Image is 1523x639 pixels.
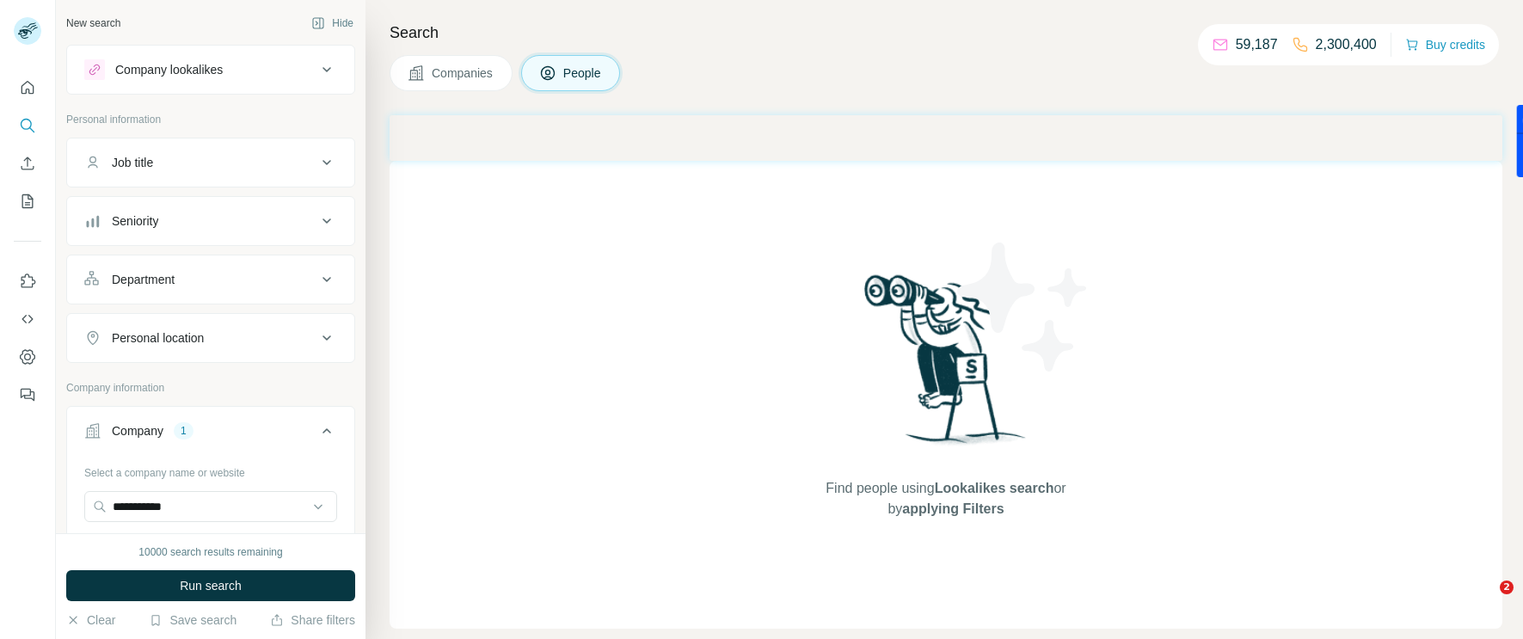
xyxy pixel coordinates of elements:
button: Buy credits [1405,33,1485,57]
button: Department [67,259,354,300]
div: 10000 search results remaining [138,544,282,560]
button: Personal location [67,317,354,359]
button: Search [14,110,41,141]
div: Seniority [112,212,158,230]
span: Companies [432,65,494,82]
h4: Search [390,21,1502,45]
button: Feedback [14,379,41,410]
button: Clear [66,611,115,629]
span: Lookalikes search [935,481,1054,495]
p: 59,187 [1236,34,1278,55]
p: Personal information [66,112,355,127]
span: Find people using or by [808,478,1084,519]
button: Run search [66,570,355,601]
iframe: Intercom live chat [1465,581,1506,622]
div: Company lookalikes [115,61,223,78]
button: Use Surfe API [14,304,41,335]
span: 2 [1500,581,1514,594]
p: Company information [66,380,355,396]
span: Run search [180,577,242,594]
button: Hide [299,10,365,36]
button: Company lookalikes [67,49,354,90]
img: Surfe Illustration - Woman searching with binoculars [857,270,1035,462]
button: Share filters [270,611,355,629]
button: My lists [14,186,41,217]
div: Company [112,422,163,439]
div: 1 [174,423,193,439]
button: Job title [67,142,354,183]
div: Select a company name or website [84,458,337,481]
img: Surfe Illustration - Stars [946,230,1101,384]
p: 2,300,400 [1316,34,1377,55]
button: Quick start [14,72,41,103]
button: Company1 [67,410,354,458]
span: People [563,65,603,82]
div: Job title [112,154,153,171]
button: Enrich CSV [14,148,41,179]
span: applying Filters [902,501,1004,516]
button: Seniority [67,200,354,242]
iframe: Banner [390,115,1502,161]
button: Dashboard [14,341,41,372]
button: Save search [149,611,236,629]
div: Personal location [112,329,204,347]
div: New search [66,15,120,31]
button: Use Surfe on LinkedIn [14,266,41,297]
div: Department [112,271,175,288]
